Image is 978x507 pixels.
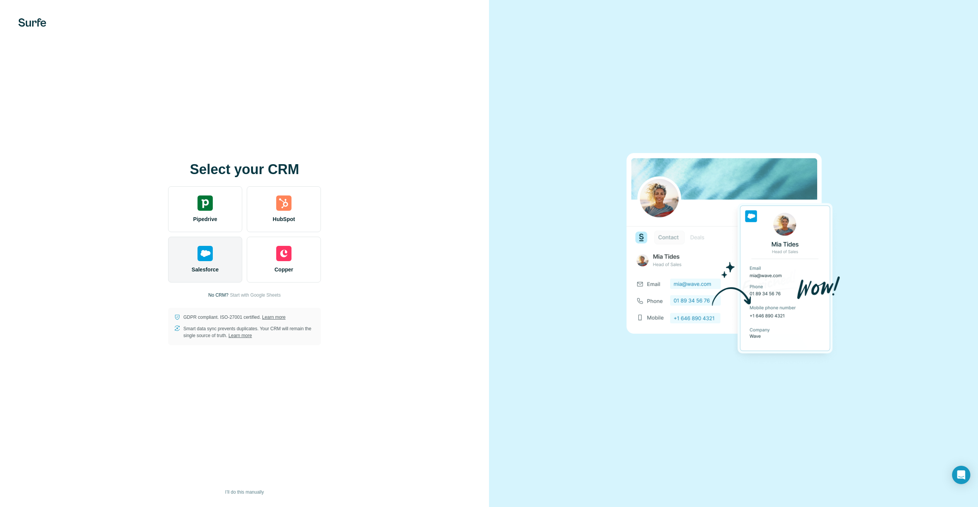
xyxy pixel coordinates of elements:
[198,246,213,261] img: salesforce's logo
[18,18,46,27] img: Surfe's logo
[273,215,295,223] span: HubSpot
[627,140,840,367] img: SALESFORCE image
[220,486,269,498] button: I’ll do this manually
[276,246,291,261] img: copper's logo
[225,489,264,496] span: I’ll do this manually
[198,195,213,211] img: pipedrive's logo
[208,292,228,299] p: No CRM?
[193,215,217,223] span: Pipedrive
[228,333,252,338] a: Learn more
[230,292,281,299] button: Start with Google Sheets
[183,314,285,321] p: GDPR compliant. ISO-27001 certified.
[952,466,970,484] div: Open Intercom Messenger
[192,266,219,273] span: Salesforce
[275,266,293,273] span: Copper
[276,195,291,211] img: hubspot's logo
[168,162,321,177] h1: Select your CRM
[262,315,285,320] a: Learn more
[183,325,315,339] p: Smart data sync prevents duplicates. Your CRM will remain the single source of truth.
